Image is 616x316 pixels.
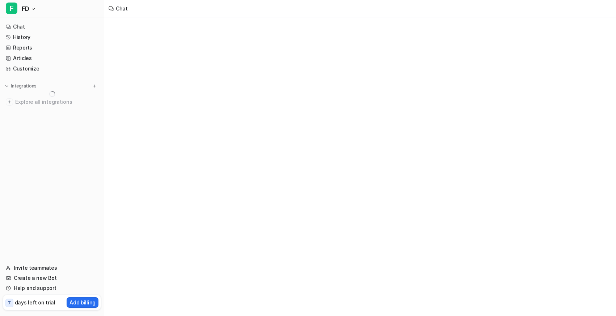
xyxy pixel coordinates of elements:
[15,96,98,108] span: Explore all integrations
[8,300,11,306] p: 7
[116,5,128,12] div: Chat
[3,273,101,283] a: Create a new Bot
[4,84,9,89] img: expand menu
[3,22,101,32] a: Chat
[67,297,98,308] button: Add billing
[3,32,101,42] a: History
[3,263,101,273] a: Invite teammates
[6,98,13,106] img: explore all integrations
[92,84,97,89] img: menu_add.svg
[15,299,55,306] p: days left on trial
[69,299,96,306] p: Add billing
[3,43,101,53] a: Reports
[11,83,37,89] p: Integrations
[3,64,101,74] a: Customize
[3,82,39,90] button: Integrations
[3,283,101,293] a: Help and support
[22,4,29,14] span: FD
[3,53,101,63] a: Articles
[6,3,17,14] span: F
[3,97,101,107] a: Explore all integrations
